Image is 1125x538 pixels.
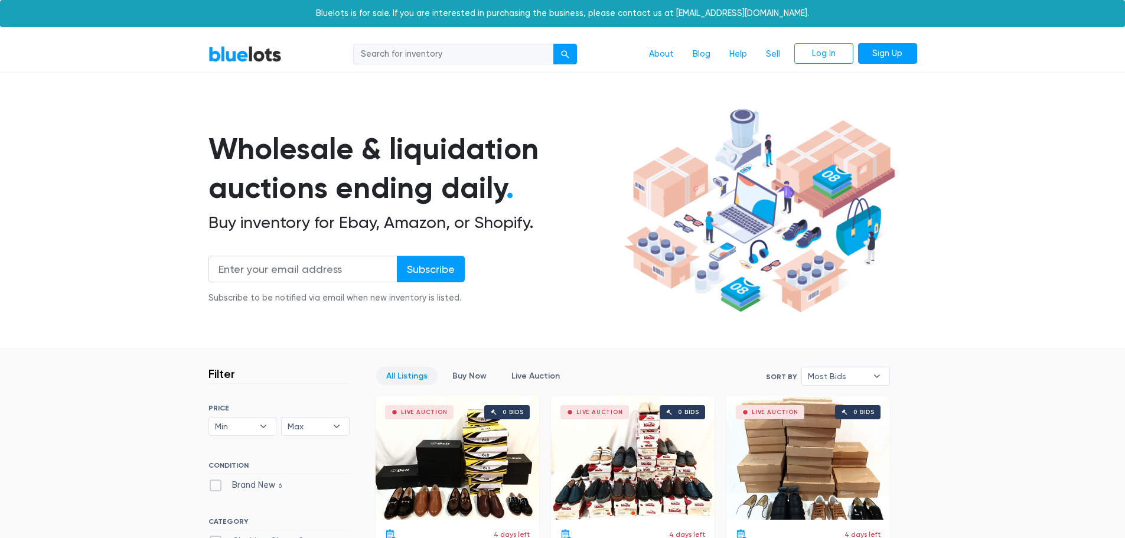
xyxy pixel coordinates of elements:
[678,409,699,415] div: 0 bids
[208,45,282,63] a: BlueLots
[401,409,448,415] div: Live Auction
[794,43,853,64] a: Log In
[215,418,254,435] span: Min
[551,396,715,520] a: Live Auction 0 bids
[619,103,899,318] img: hero-ee84e7d0318cb26816c560f6b4441b76977f77a177738b4e94f68c95b2b83dbb.png
[726,396,890,520] a: Live Auction 0 bids
[853,409,875,415] div: 0 bids
[376,396,539,520] a: Live Auction 0 bids
[503,409,524,415] div: 0 bids
[501,367,570,385] a: Live Auction
[353,44,554,65] input: Search for inventory
[397,256,465,282] input: Subscribe
[865,367,889,385] b: ▾
[808,367,867,385] span: Most Bids
[576,409,623,415] div: Live Auction
[640,43,683,66] a: About
[208,461,350,474] h6: CONDITION
[752,409,798,415] div: Live Auction
[208,517,350,530] h6: CATEGORY
[858,43,917,64] a: Sign Up
[208,129,619,208] h1: Wholesale & liquidation auctions ending daily
[766,371,797,382] label: Sort By
[208,367,235,381] h3: Filter
[756,43,790,66] a: Sell
[683,43,720,66] a: Blog
[324,418,349,435] b: ▾
[208,404,350,412] h6: PRICE
[208,213,619,233] h2: Buy inventory for Ebay, Amazon, or Shopify.
[506,170,514,206] span: .
[376,367,438,385] a: All Listings
[208,292,465,305] div: Subscribe to be notified via email when new inventory is listed.
[275,481,286,491] span: 6
[288,418,327,435] span: Max
[208,256,397,282] input: Enter your email address
[720,43,756,66] a: Help
[442,367,497,385] a: Buy Now
[208,479,286,492] label: Brand New
[251,418,276,435] b: ▾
